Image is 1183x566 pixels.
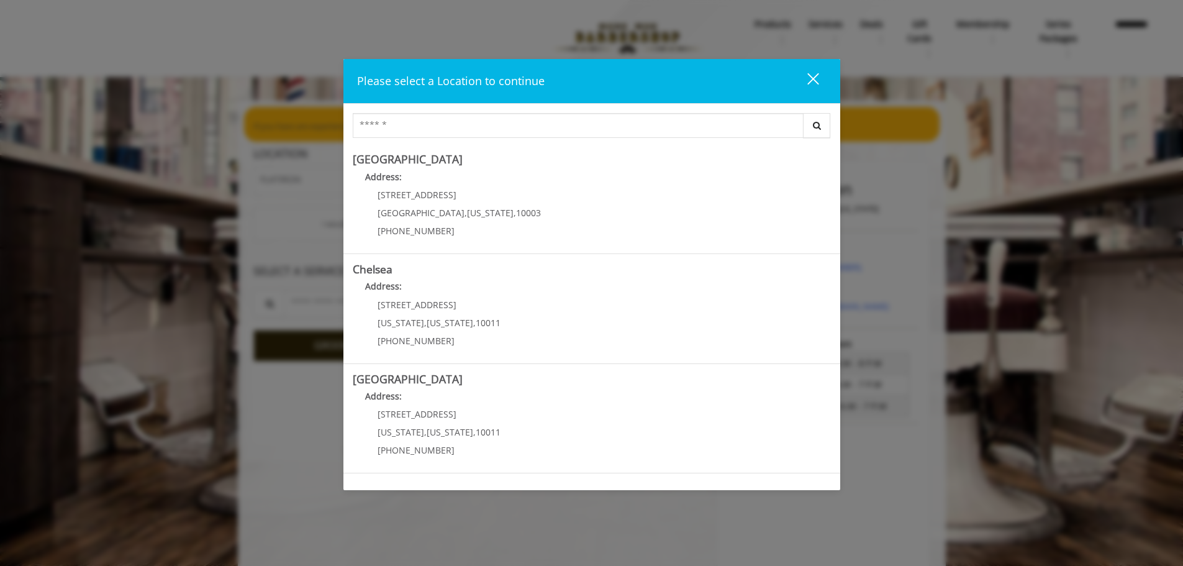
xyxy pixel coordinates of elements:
[476,317,501,329] span: 10011
[353,113,804,138] input: Search Center
[427,317,473,329] span: [US_STATE]
[353,372,463,386] b: [GEOGRAPHIC_DATA]
[378,189,456,201] span: [STREET_ADDRESS]
[378,317,424,329] span: [US_STATE]
[378,335,455,347] span: [PHONE_NUMBER]
[378,408,456,420] span: [STREET_ADDRESS]
[465,207,467,219] span: ,
[378,225,455,237] span: [PHONE_NUMBER]
[467,207,514,219] span: [US_STATE]
[353,113,831,144] div: Center Select
[473,317,476,329] span: ,
[378,299,456,311] span: [STREET_ADDRESS]
[378,426,424,438] span: [US_STATE]
[378,444,455,456] span: [PHONE_NUMBER]
[784,68,827,94] button: close dialog
[424,317,427,329] span: ,
[476,426,501,438] span: 10011
[357,73,545,88] span: Please select a Location to continue
[365,390,402,402] b: Address:
[353,262,392,276] b: Chelsea
[424,426,427,438] span: ,
[365,280,402,292] b: Address:
[365,171,402,183] b: Address:
[514,207,516,219] span: ,
[810,121,824,130] i: Search button
[378,207,465,219] span: [GEOGRAPHIC_DATA]
[516,207,541,219] span: 10003
[793,72,818,91] div: close dialog
[427,426,473,438] span: [US_STATE]
[353,481,391,496] b: Flatiron
[353,152,463,167] b: [GEOGRAPHIC_DATA]
[473,426,476,438] span: ,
